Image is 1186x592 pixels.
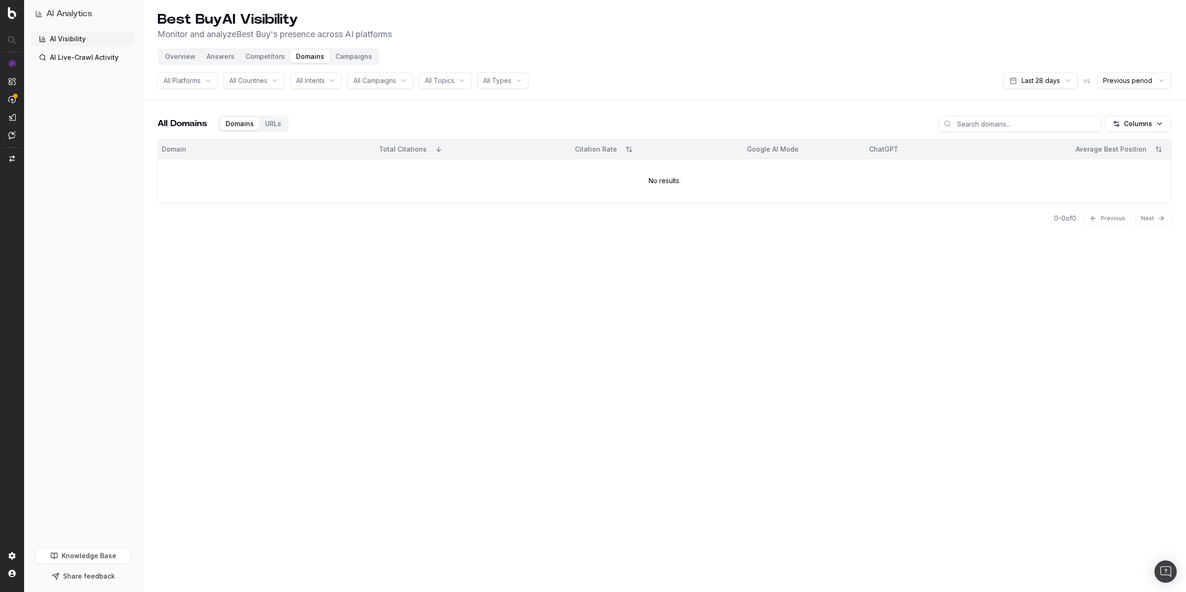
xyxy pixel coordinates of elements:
h2: All Domains [158,117,207,130]
img: Botify logo [8,7,16,19]
div: Average Best Position [906,145,1147,154]
button: Campaigns [330,50,378,63]
button: Columns [1105,115,1171,132]
button: Answers [201,50,240,63]
div: Citation Rate [454,145,617,154]
button: Sort [1150,141,1167,158]
button: Share feedback [35,568,131,585]
img: Setting [8,552,16,560]
button: AI Analytics [35,7,131,20]
p: Monitor and analyze Best Buy 's presence across AI platforms [158,28,392,41]
a: Knowledge Base [35,547,131,564]
img: My account [8,570,16,577]
img: Activation [8,95,16,103]
td: No results. [158,159,1171,203]
h1: Best Buy AI Visibility [158,11,392,28]
img: Assist [8,131,16,139]
span: All Countries [229,76,267,85]
button: Competitors [240,50,290,63]
img: Switch project [9,155,15,162]
img: Studio [8,114,16,121]
img: Intelligence [8,77,16,85]
div: Domain [162,145,241,154]
button: Overview [159,50,201,63]
span: All Platforms [164,76,201,85]
button: Sort [621,141,637,158]
span: All Intents [296,76,325,85]
span: All Topics [425,76,454,85]
img: Analytics [8,60,16,67]
div: Open Intercom Messenger [1154,560,1177,583]
div: 0 – 0 of 0 [1054,214,1080,223]
div: ChatGPT [806,145,898,154]
h1: AI Analytics [46,7,92,20]
div: Google AI Mode [645,145,799,154]
button: Domains [220,117,259,130]
input: Search domains... [938,115,1101,132]
button: Domains [290,50,330,63]
div: Total Citations [249,145,427,154]
span: vs. [1083,76,1091,85]
a: AI Visibility [32,32,135,46]
button: URLs [259,117,287,130]
button: Sort [430,141,447,158]
a: AI Live-Crawl Activity [32,50,135,65]
span: All Campaigns [353,76,396,85]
